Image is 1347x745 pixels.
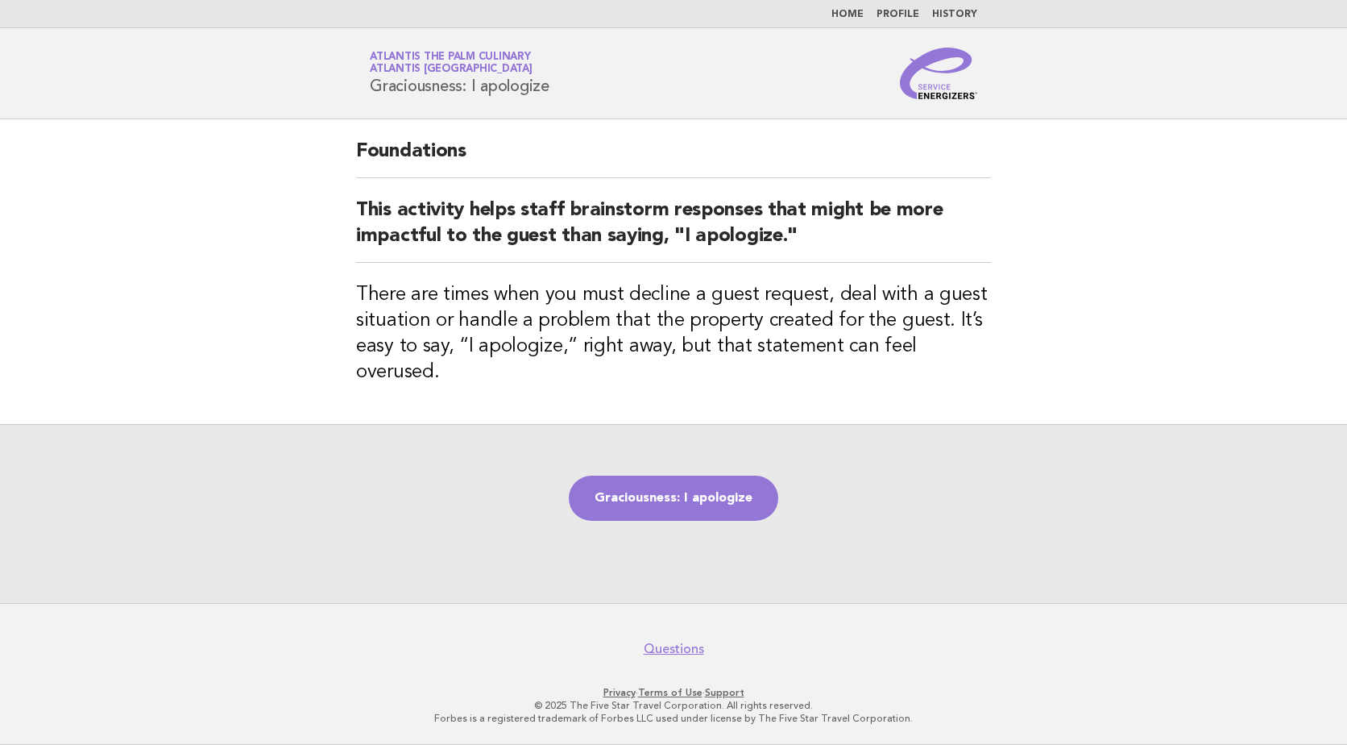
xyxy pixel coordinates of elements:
[370,52,549,94] h1: Graciousness: I apologize
[900,48,977,99] img: Service Energizers
[356,139,991,178] h2: Foundations
[356,198,991,263] h2: This activity helps staff brainstorm responses that might be more impactful to the guest than say...
[180,686,1167,699] p: · ·
[831,10,864,19] a: Home
[877,10,919,19] a: Profile
[569,476,778,521] a: Graciousness: I apologize
[638,687,703,698] a: Terms of Use
[370,65,533,75] span: Atlantis [GEOGRAPHIC_DATA]
[603,687,636,698] a: Privacy
[180,712,1167,725] p: Forbes is a registered trademark of Forbes LLC used under license by The Five Star Travel Corpora...
[180,699,1167,712] p: © 2025 The Five Star Travel Corporation. All rights reserved.
[932,10,977,19] a: History
[705,687,744,698] a: Support
[356,282,991,385] h3: There are times when you must decline a guest request, deal with a guest situation or handle a pr...
[370,52,533,74] a: Atlantis The Palm CulinaryAtlantis [GEOGRAPHIC_DATA]
[644,641,704,657] a: Questions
